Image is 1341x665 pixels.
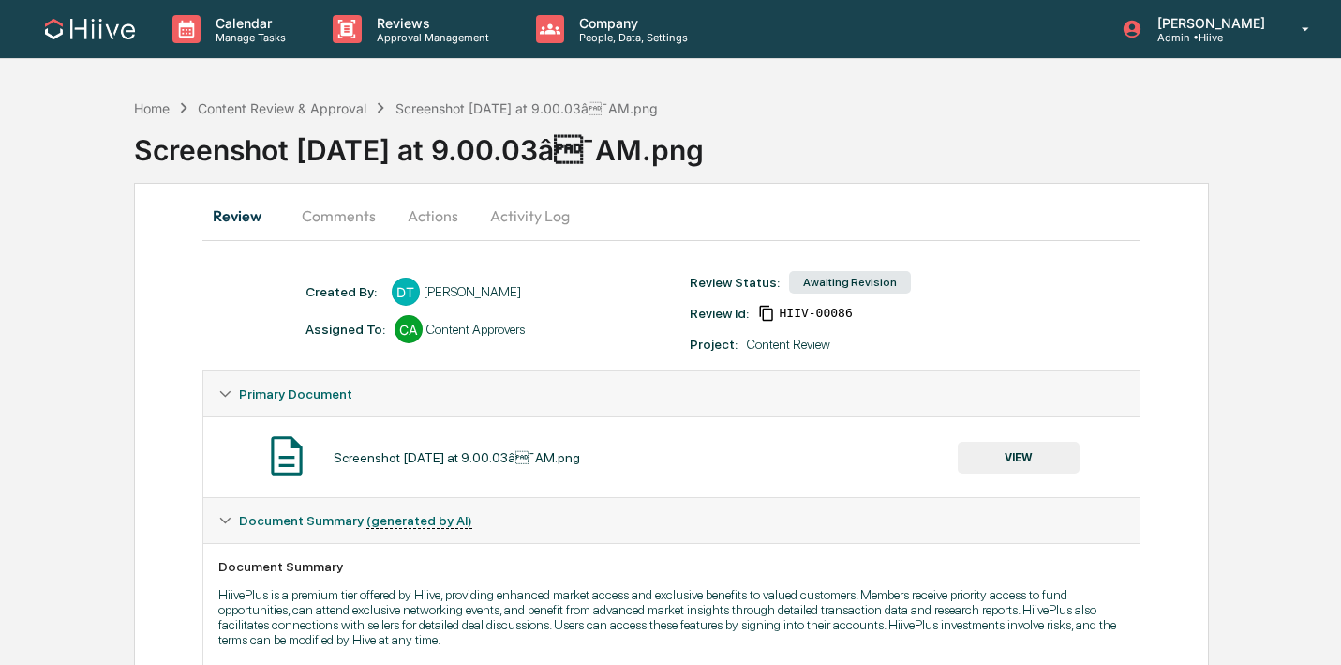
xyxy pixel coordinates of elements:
[1142,31,1274,44] p: Admin • Hiive
[198,100,366,116] div: Content Review & Approval
[203,498,1140,543] div: Document Summary (generated by AI)
[134,100,170,116] div: Home
[690,306,749,321] div: Review Id:
[287,193,391,238] button: Comments
[203,371,1140,416] div: Primary Document
[201,31,295,44] p: Manage Tasks
[1142,15,1274,31] p: [PERSON_NAME]
[779,306,852,321] span: 3dc0e46d-fe23-4c28-b915-91d426cf9f84
[239,513,472,528] span: Document Summary
[202,193,287,238] button: Review
[395,100,658,116] div: Screenshot [DATE] at 9.00.03â¯AM.png
[305,322,385,337] div: Assigned To:
[564,15,697,31] p: Company
[134,118,1341,167] div: Screenshot [DATE] at 9.00.03â¯AM.png
[747,337,830,352] div: Content Review
[263,432,310,479] img: Document Icon
[218,587,1125,647] p: HiivePlus is a premium tier offered by Hiive, providing enhanced market access and exclusive bene...
[475,193,585,238] button: Activity Log
[202,193,1141,238] div: secondary tabs example
[958,442,1080,474] button: VIEW
[690,337,738,352] div: Project:
[45,19,135,39] img: logo
[366,513,472,529] u: (generated by AI)
[201,15,295,31] p: Calendar
[426,322,525,337] div: Content Approvers
[218,559,1125,574] div: Document Summary
[564,31,697,44] p: People, Data, Settings
[391,193,475,238] button: Actions
[203,416,1140,497] div: Primary Document
[392,278,420,306] div: DT
[334,450,580,465] div: Screenshot [DATE] at 9.00.03â¯AM.png
[362,15,499,31] p: Reviews
[362,31,499,44] p: Approval Management
[424,284,521,299] div: [PERSON_NAME]
[789,271,911,294] div: Awaiting Revision
[305,284,382,299] div: Created By: ‎ ‎
[239,386,352,401] span: Primary Document
[690,275,780,290] div: Review Status:
[395,315,423,343] div: CA
[1281,603,1332,654] iframe: Open customer support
